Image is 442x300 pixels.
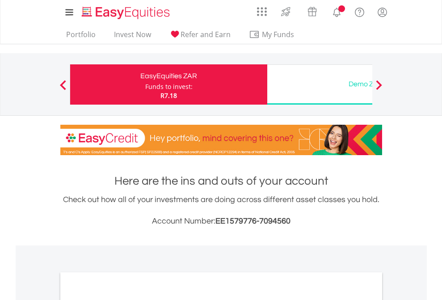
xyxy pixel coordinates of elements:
a: Notifications [325,2,348,20]
h1: Here are the ins and outs of your account [60,173,382,189]
span: Refer and Earn [181,30,231,39]
img: EasyEquities_Logo.png [80,5,173,20]
img: vouchers-v2.svg [305,4,320,19]
img: thrive-v2.svg [278,4,293,19]
div: Funds to invest: [145,82,193,91]
a: My Profile [371,2,394,22]
span: My Funds [249,29,307,40]
div: Check out how all of your investments are doing across different asset classes you hold. [60,194,382,228]
a: AppsGrid [251,2,273,17]
img: grid-menu-icon.svg [257,7,267,17]
a: Portfolio [63,30,99,44]
a: Home page [78,2,173,20]
a: FAQ's and Support [348,2,371,20]
h3: Account Number: [60,215,382,228]
img: EasyCredit Promotion Banner [60,125,382,155]
a: Vouchers [299,2,325,19]
button: Previous [54,85,72,93]
span: EE1579776-7094560 [215,217,290,225]
a: Invest Now [110,30,155,44]
div: EasyEquities ZAR [76,70,262,82]
span: R7.18 [160,91,177,100]
button: Next [370,85,388,93]
a: Refer and Earn [166,30,234,44]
